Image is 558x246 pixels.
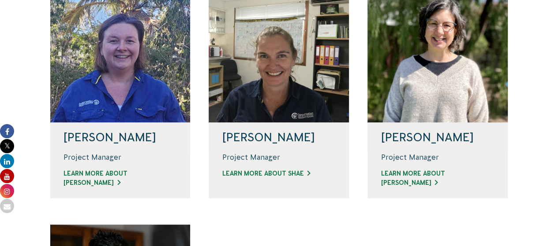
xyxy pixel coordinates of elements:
a: Learn more about [PERSON_NAME] [64,169,177,187]
p: Project Manager [222,152,336,162]
h4: [PERSON_NAME] [381,131,494,143]
p: Project Manager [64,152,177,162]
p: Project Manager [381,152,494,162]
a: Learn more about Shae [222,169,336,178]
h4: [PERSON_NAME] [64,131,177,143]
h4: [PERSON_NAME] [222,131,336,143]
a: Learn more about [PERSON_NAME] [381,169,494,187]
